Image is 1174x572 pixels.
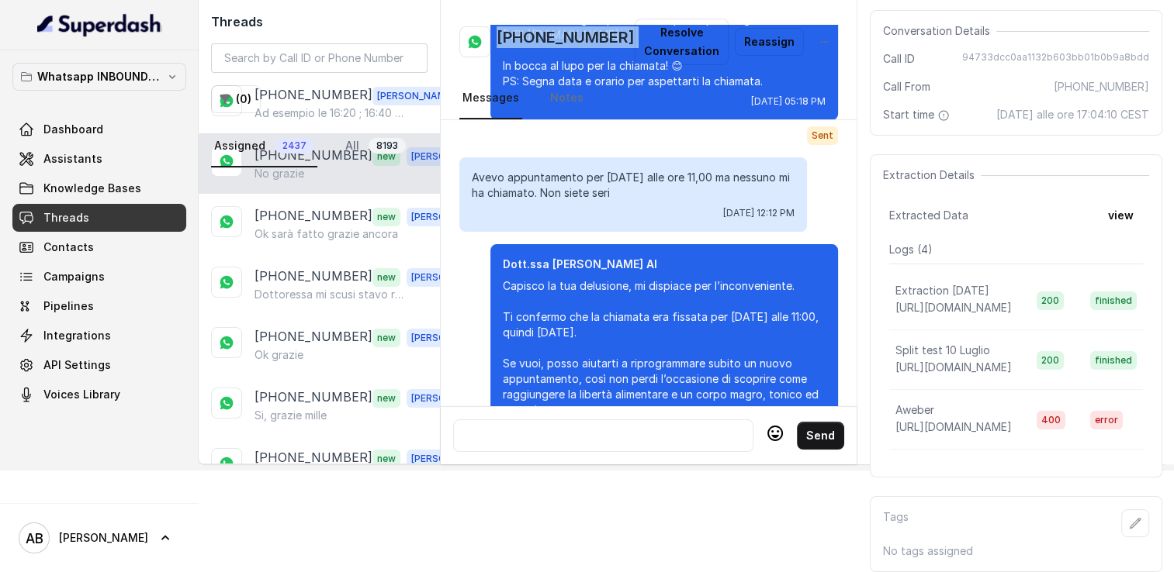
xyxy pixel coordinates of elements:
p: Tags [883,509,909,537]
span: Sent [807,126,838,145]
span: [DATE] alle ore 17:04:10 CEST [996,107,1149,122]
a: Campaigns [12,263,186,291]
span: error [1090,411,1123,429]
text: AB [26,530,43,546]
p: [PHONE_NUMBER] [255,327,372,347]
p: Aweber [895,402,934,418]
a: All8193 [342,126,409,167]
span: [URL][DOMAIN_NAME] [895,420,1012,433]
button: Send [797,422,844,450]
span: 2437 [275,138,314,153]
a: Messages [459,78,522,119]
span: [PERSON_NAME] [407,329,493,347]
span: 400 [1037,411,1065,429]
span: finished [1090,291,1137,310]
span: new [372,268,400,287]
p: No tags assigned [883,543,1149,559]
span: Call ID [883,51,915,67]
span: new [372,389,400,408]
span: new [372,208,400,226]
a: Knowledge Bases [12,174,186,202]
p: Ok grazie [255,347,303,363]
span: [PERSON_NAME] [407,450,493,468]
span: Conversation Details [883,23,996,39]
span: Pipelines [43,298,94,314]
span: Call From [883,79,930,95]
span: 94733dcc0aa1132b603bb01b0b9a8bdd [962,51,1149,67]
span: Knowledge Bases [43,181,141,196]
a: Contacts [12,233,186,261]
span: new [372,450,400,468]
span: [URL][DOMAIN_NAME] [895,360,1012,374]
nav: Tabs [459,78,838,119]
p: Extraction [DATE] [895,283,989,298]
p: Split test 10 Luglio [895,343,990,358]
span: Integrations [43,328,111,343]
p: [PHONE_NUMBER] [255,206,372,226]
a: Voices Library [12,381,186,408]
span: [PERSON_NAME] [407,389,493,408]
span: [DATE] 12:12 PM [723,207,795,219]
p: Ok sarà fatto grazie ancora [255,226,398,242]
p: [PHONE_NUMBER] [255,448,372,468]
p: test [895,462,916,477]
span: 200 [1037,351,1064,370]
span: [PERSON_NAME] [407,208,493,226]
span: Dashboard [43,122,103,137]
span: Voices Library [43,387,120,402]
nav: Tabs [211,126,428,167]
button: (0) [211,85,261,113]
span: Threads [43,210,89,226]
p: [PHONE_NUMBER] [255,267,372,287]
img: light.svg [37,12,162,37]
input: Search by Call ID or Phone Number [211,43,428,73]
span: Extracted Data [889,208,968,223]
p: Dottoressa mi scusi stavo rispondendo alla chiamata in appartamento e mi si era bloccato il cellu... [255,287,403,302]
span: [PERSON_NAME] [407,268,493,287]
p: Whatsapp INBOUND Workspace [37,67,161,86]
span: 200 [1037,291,1064,310]
p: No grazie [255,166,304,181]
span: Extraction Details [883,167,981,183]
button: view [1099,202,1143,229]
span: [URL][DOMAIN_NAME] [895,301,1012,314]
h2: Threads [211,12,428,31]
h2: [PHONE_NUMBER] [497,26,635,57]
a: [PERSON_NAME] [12,516,186,560]
a: Assigned2437 [211,126,317,167]
a: Notes [547,78,587,119]
button: Reassign [735,28,804,56]
span: [PERSON_NAME] [59,530,148,546]
a: Threads [12,204,186,232]
span: API Settings [43,357,111,373]
a: Pipelines [12,292,186,320]
span: Contacts [43,239,94,255]
a: Integrations [12,322,186,350]
span: Campaigns [43,269,105,284]
span: [PHONE_NUMBER] [1054,79,1149,95]
p: Avevo appuntamento per [DATE] alle ore 11,00 ma nessuno mi ha chiamato. Non siete seri [472,170,795,201]
a: Assistants [12,145,186,173]
a: API Settings [12,351,186,379]
a: Dashboard [12,115,186,143]
button: Whatsapp INBOUND Workspace [12,63,186,91]
span: Start time [883,107,953,122]
p: Capisco la tua delusione, mi dispiace per l’inconveniente. Ti confermo che la chiamata era fissat... [503,278,826,449]
p: Logs ( 4 ) [889,242,1143,257]
button: Resolve Conversation [635,19,729,65]
p: [PHONE_NUMBER] [255,388,372,408]
span: 8193 [369,138,406,153]
span: new [372,329,400,347]
span: finished [1090,351,1137,370]
p: Dott.ssa [PERSON_NAME] AI [503,257,826,272]
span: Assistants [43,151,102,167]
p: Si, grazie mille [255,408,327,423]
